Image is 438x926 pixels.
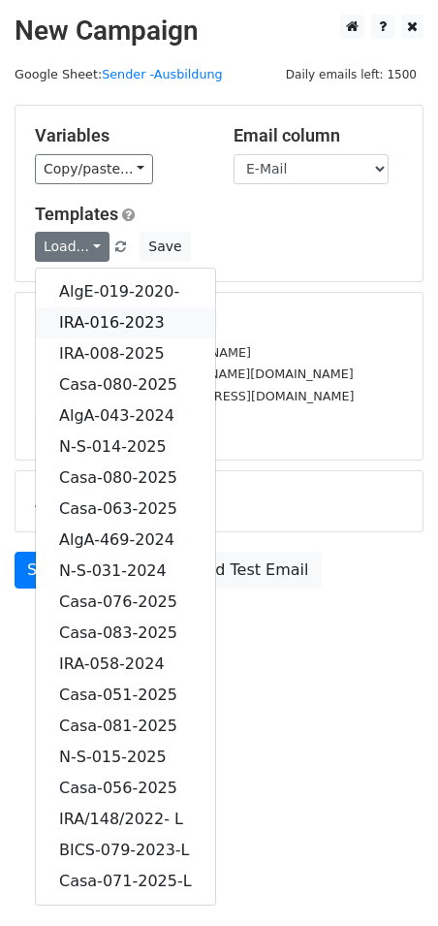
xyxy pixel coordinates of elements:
[36,494,215,525] a: Casa-063-2025
[36,649,215,680] a: IRA-058-2024
[15,15,423,48] h2: New Campaign
[36,773,215,804] a: Casa-056-2025
[35,345,251,360] small: [EMAIL_ADDRESS][DOMAIN_NAME]
[36,400,215,431] a: AlgA-043-2024
[173,552,321,589] a: Send Test Email
[35,154,153,184] a: Copy/paste...
[279,64,423,85] span: Daily emails left: 1500
[36,835,215,866] a: BICS-079-2023-L
[15,67,223,81] small: Google Sheet:
[36,587,215,618] a: Casa-076-2025
[36,463,215,494] a: Casa-080-2025
[35,491,403,512] h5: Advanced
[36,431,215,463] a: N-S-014-2025
[35,312,403,334] h5: 1493 Recipients
[36,338,215,369] a: IRA-008-2025
[36,307,215,338] a: IRA-016-2023
[36,711,215,742] a: Casa-081-2025
[36,618,215,649] a: Casa-083-2025
[36,680,215,711] a: Casa-051-2025
[140,232,190,262] button: Save
[35,367,354,381] small: [EMAIL_ADDRESS][PERSON_NAME][DOMAIN_NAME]
[35,125,204,146] h5: Variables
[36,866,215,897] a: Casa-071-2025-L
[35,232,109,262] a: Load...
[234,125,403,146] h5: Email column
[36,276,215,307] a: AlgE-019-2020-
[102,67,223,81] a: Sender -Ausbildung
[35,204,118,224] a: Templates
[36,525,215,556] a: AlgA-469-2024
[341,833,438,926] iframe: Chat Widget
[15,552,78,589] a: Send
[341,833,438,926] div: Chat-Widget
[36,556,215,587] a: N-S-031-2024
[36,369,215,400] a: Casa-080-2025
[36,742,215,773] a: N-S-015-2025
[36,804,215,835] a: IRA/148/2022- L
[279,67,423,81] a: Daily emails left: 1500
